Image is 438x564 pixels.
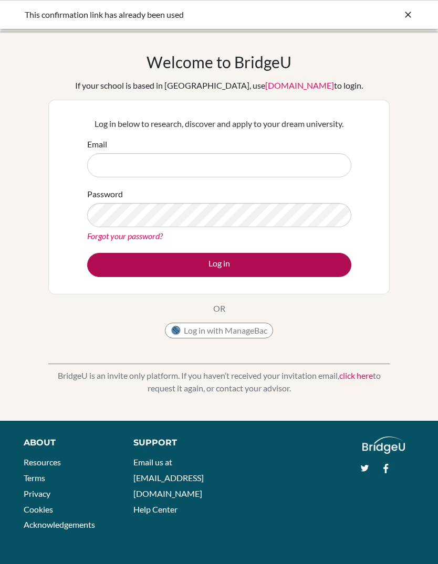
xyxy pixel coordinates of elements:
[133,457,204,498] a: Email us at [EMAIL_ADDRESS][DOMAIN_NAME]
[133,504,178,514] a: Help Center
[87,118,351,130] p: Log in below to research, discover and apply to your dream university.
[75,79,363,92] div: If your school is based in [GEOGRAPHIC_DATA], use to login.
[87,138,107,151] label: Email
[165,323,273,338] button: Log in with ManageBac
[24,488,50,498] a: Privacy
[362,437,405,454] img: logo_white@2x-f4f0deed5e89b7ecb1c2cc34c3e3d731f90f0f143d5ea2071677605dd97b5244.png
[87,188,123,200] label: Password
[24,519,95,529] a: Acknowledgements
[147,52,291,71] h1: Welcome to BridgeU
[24,504,53,514] a: Cookies
[87,253,351,277] button: Log in
[24,437,110,449] div: About
[24,473,45,483] a: Terms
[339,370,373,380] a: click here
[213,302,225,315] p: OR
[25,8,256,21] div: This confirmation link has already been used
[48,369,390,395] p: BridgeU is an invite only platform. If you haven’t received your invitation email, to request it ...
[24,457,61,467] a: Resources
[265,80,334,90] a: [DOMAIN_NAME]
[133,437,210,449] div: Support
[87,231,163,241] a: Forgot your password?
